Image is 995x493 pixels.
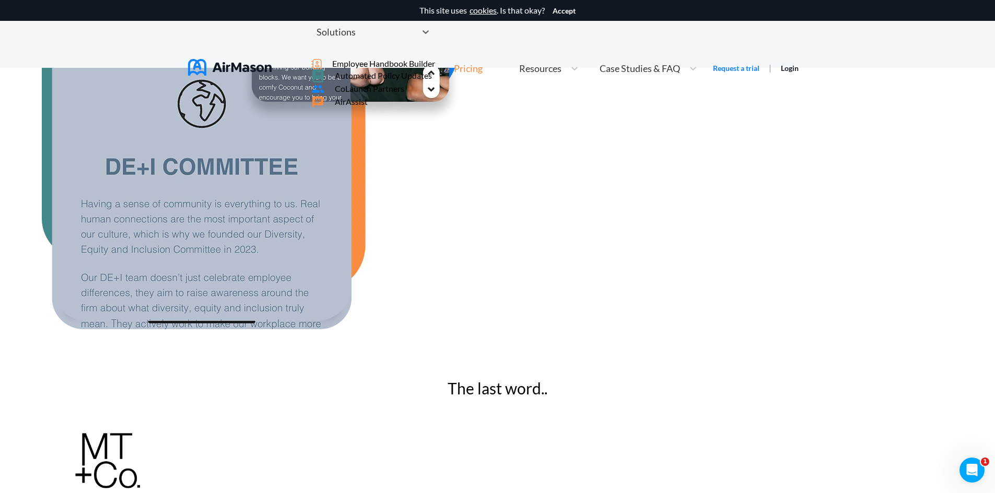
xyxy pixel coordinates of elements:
span: Employee Handbook Builder [332,59,435,68]
span: | [769,63,771,73]
button: Accept cookies [553,7,576,15]
a: Login [781,64,799,73]
span: Automated Policy Updates [335,71,432,80]
img: icon [311,59,322,69]
span: Case Studies & FAQ [600,64,680,73]
div: Pricing [454,64,483,73]
span: Resources [519,64,561,73]
span: Solutions [317,27,356,37]
span: AirAssist [335,97,368,106]
a: Request a trial [713,63,759,74]
a: Pricing [454,59,483,78]
span: The last word.. [448,379,547,398]
img: AirMason Logo [188,59,272,76]
a: cookies [470,6,497,15]
iframe: Intercom live chat [959,458,985,483]
span: CoLaunch Partners [335,84,404,93]
span: 1 [981,458,989,466]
